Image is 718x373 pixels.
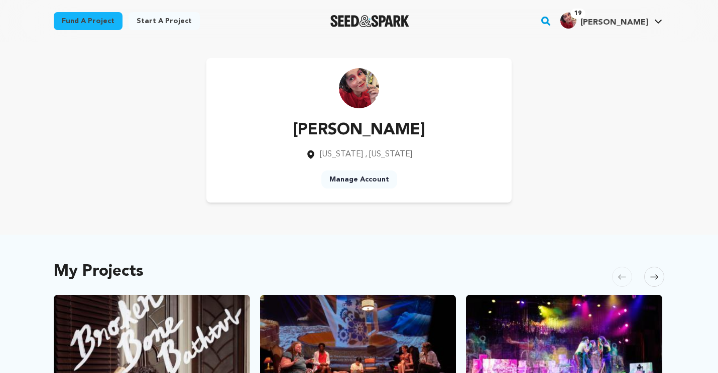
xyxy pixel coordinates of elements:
a: Siobhan O.'s Profile [558,11,664,29]
a: Manage Account [321,170,397,189]
div: Siobhan O.'s Profile [560,13,648,29]
a: Seed&Spark Homepage [330,15,409,27]
p: [PERSON_NAME] [293,118,425,142]
a: Fund a project [54,12,123,30]
span: [PERSON_NAME] [580,19,648,27]
h2: My Projects [54,265,144,279]
img: 9c064c1b743f605b.jpg [560,13,576,29]
span: [US_STATE] [320,150,363,158]
a: Start a project [129,12,200,30]
span: , [US_STATE] [365,150,412,158]
span: Siobhan O.'s Profile [558,11,664,32]
img: Seed&Spark Logo Dark Mode [330,15,409,27]
img: https://seedandspark-static.s3.us-east-2.amazonaws.com/images/User/000/282/891/medium/9c064c1b743... [339,68,379,108]
span: 19 [570,9,585,19]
